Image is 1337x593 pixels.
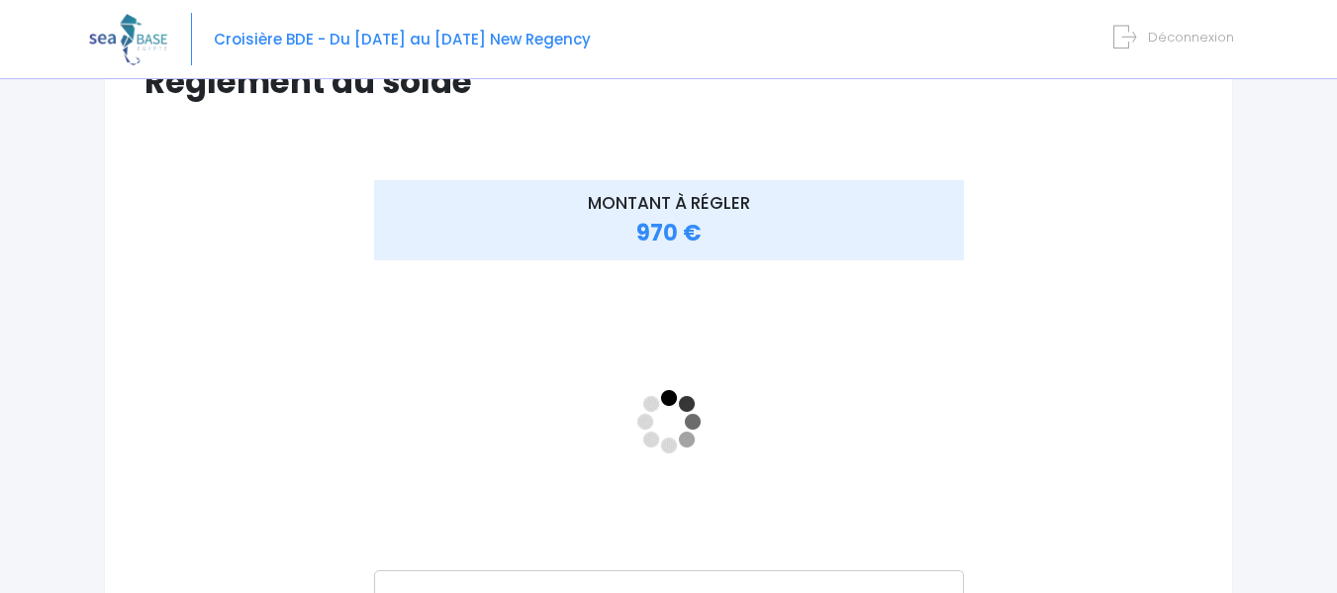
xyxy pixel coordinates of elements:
span: 970 € [636,218,702,248]
span: MONTANT À RÉGLER [588,191,750,215]
span: Croisière BDE - Du [DATE] au [DATE] New Regency [214,29,591,49]
span: Déconnexion [1148,28,1234,47]
iframe: <!-- //required --> [374,273,964,570]
h1: Règlement du solde [144,62,1193,101]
